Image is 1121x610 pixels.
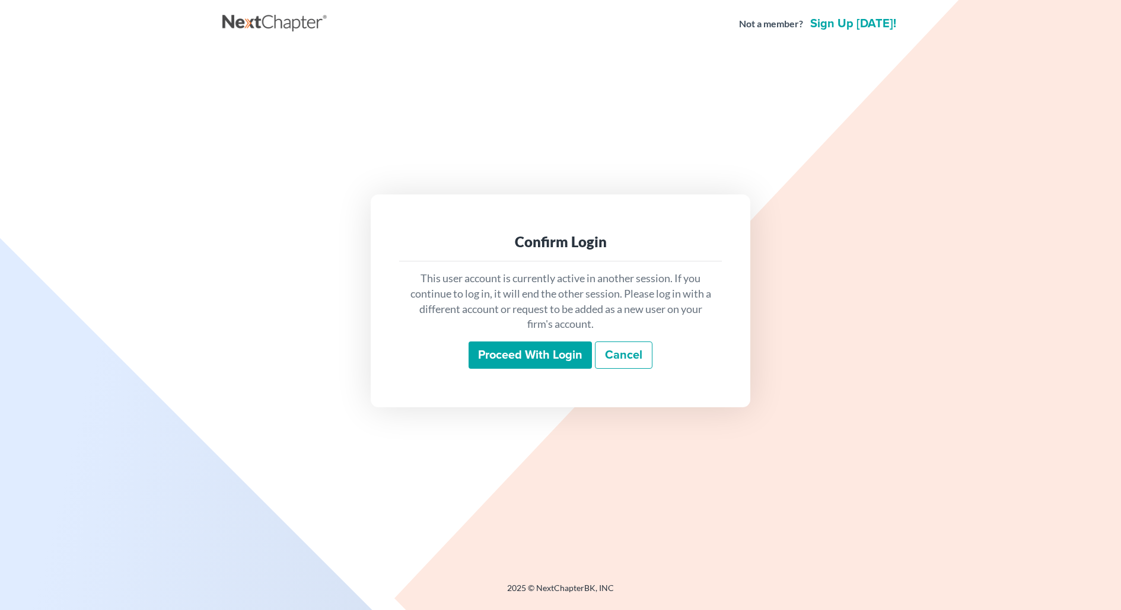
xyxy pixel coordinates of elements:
[739,17,803,31] strong: Not a member?
[595,341,652,369] a: Cancel
[808,18,899,30] a: Sign up [DATE]!
[409,271,712,332] p: This user account is currently active in another session. If you continue to log in, it will end ...
[409,232,712,251] div: Confirm Login
[469,341,592,369] input: Proceed with login
[222,582,899,603] div: 2025 © NextChapterBK, INC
